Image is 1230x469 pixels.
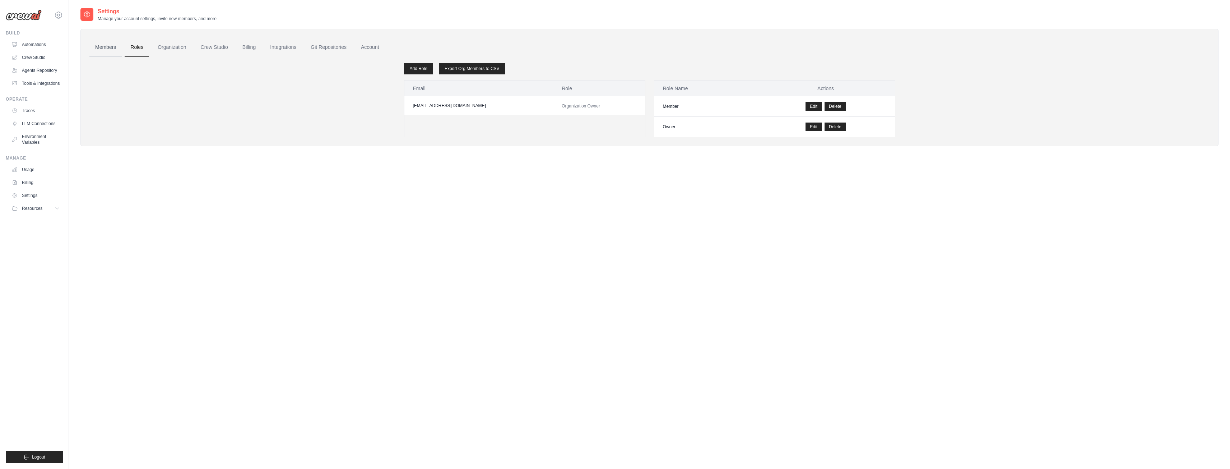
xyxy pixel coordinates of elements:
[152,38,192,57] a: Organization
[825,123,846,131] button: Delete
[98,16,218,22] p: Manage your account settings, invite new members, and more.
[9,190,63,201] a: Settings
[305,38,352,57] a: Git Repositories
[32,454,45,460] span: Logout
[237,38,261,57] a: Billing
[9,118,63,129] a: LLM Connections
[9,203,63,214] button: Resources
[553,81,645,96] th: Role
[562,104,600,109] span: Organization Owner
[6,10,42,20] img: Logo
[439,63,505,74] a: Export Org Members to CSV
[9,65,63,76] a: Agents Repository
[825,102,846,111] button: Delete
[9,105,63,116] a: Traces
[9,177,63,188] a: Billing
[6,30,63,36] div: Build
[98,7,218,16] h2: Settings
[806,123,822,131] a: Edit
[404,63,433,74] a: Add Role
[9,39,63,50] a: Automations
[404,96,553,115] td: [EMAIL_ADDRESS][DOMAIN_NAME]
[6,451,63,463] button: Logout
[89,38,122,57] a: Members
[355,38,385,57] a: Account
[757,81,895,96] th: Actions
[9,131,63,148] a: Environment Variables
[654,117,757,137] td: Owner
[6,155,63,161] div: Manage
[195,38,234,57] a: Crew Studio
[404,81,553,96] th: Email
[654,81,757,96] th: Role Name
[9,52,63,63] a: Crew Studio
[264,38,302,57] a: Integrations
[654,96,757,117] td: Member
[125,38,149,57] a: Roles
[9,78,63,89] a: Tools & Integrations
[9,164,63,175] a: Usage
[22,206,42,211] span: Resources
[6,96,63,102] div: Operate
[806,102,822,111] a: Edit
